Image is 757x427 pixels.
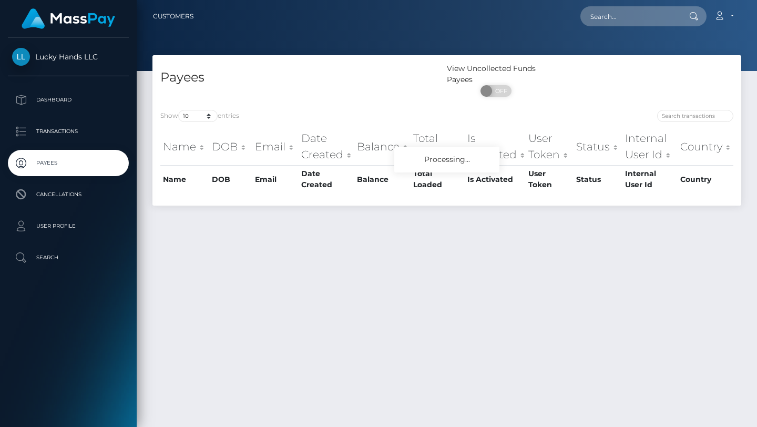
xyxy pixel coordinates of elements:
[160,165,209,193] th: Name
[574,128,622,165] th: Status
[465,128,526,165] th: Is Activated
[8,87,129,113] a: Dashboard
[394,147,499,172] div: Processing...
[252,165,299,193] th: Email
[160,110,239,122] label: Show entries
[209,128,252,165] th: DOB
[447,63,545,85] div: View Uncollected Funds Payees
[580,6,679,26] input: Search...
[22,8,115,29] img: MassPay Logo
[8,118,129,145] a: Transactions
[465,165,526,193] th: Is Activated
[678,128,733,165] th: Country
[411,165,465,193] th: Total Loaded
[486,85,513,97] span: OFF
[354,165,411,193] th: Balance
[12,92,125,108] p: Dashboard
[8,181,129,208] a: Cancellations
[12,250,125,266] p: Search
[12,124,125,139] p: Transactions
[526,165,573,193] th: User Token
[8,52,129,62] span: Lucky Hands LLC
[178,110,218,122] select: Showentries
[678,165,733,193] th: Country
[299,128,354,165] th: Date Created
[12,155,125,171] p: Payees
[526,128,573,165] th: User Token
[657,110,733,122] input: Search transactions
[8,213,129,239] a: User Profile
[299,165,354,193] th: Date Created
[622,128,678,165] th: Internal User Id
[411,128,465,165] th: Total Loaded
[354,128,411,165] th: Balance
[12,48,30,66] img: Lucky Hands LLC
[12,187,125,202] p: Cancellations
[252,128,299,165] th: Email
[209,165,252,193] th: DOB
[622,165,678,193] th: Internal User Id
[160,128,209,165] th: Name
[153,5,193,27] a: Customers
[8,150,129,176] a: Payees
[12,218,125,234] p: User Profile
[8,245,129,271] a: Search
[160,68,439,87] h4: Payees
[574,165,622,193] th: Status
